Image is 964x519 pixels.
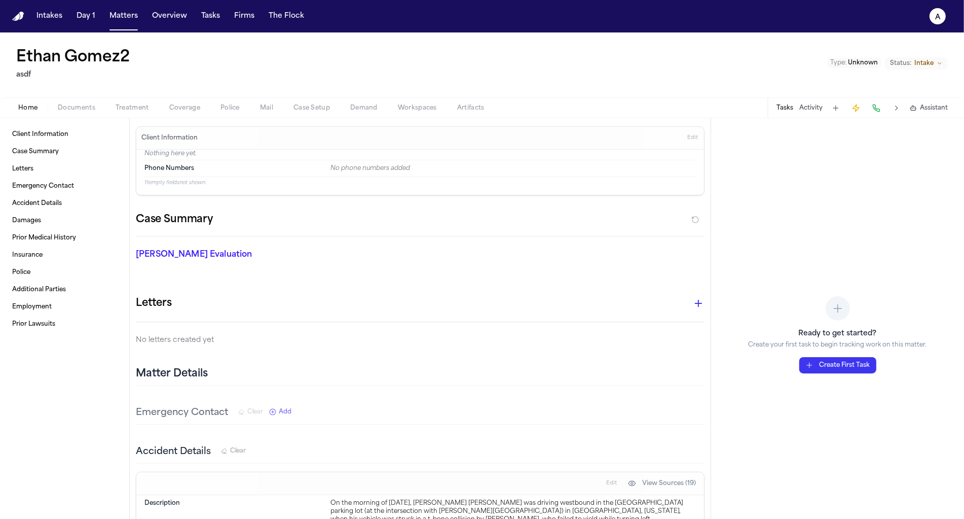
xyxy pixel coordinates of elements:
[58,104,95,112] span: Documents
[16,69,134,81] h2: asdf
[136,295,172,312] h1: Letters
[687,134,698,142] span: Edit
[684,130,701,146] button: Edit
[238,408,263,416] button: Clear Emergency Contact
[8,247,121,263] a: Insurance
[398,104,437,112] span: Workspaces
[136,406,228,420] h3: Emergency Contact
[8,178,121,194] a: Emergency Contact
[136,249,317,261] p: [PERSON_NAME] Evaluation
[136,212,213,228] h2: Case Summary
[920,104,948,112] span: Assistant
[910,104,948,112] button: Assistant
[623,475,701,492] button: View Sources (19)
[148,7,191,25] button: Overview
[16,49,130,67] h1: Ethan Gomez2
[914,59,934,67] span: Intake
[136,445,211,459] h3: Accident Details
[8,161,121,177] a: Letters
[144,150,696,160] p: Nothing here yet.
[293,104,330,112] span: Case Setup
[830,60,846,66] span: Type :
[197,7,224,25] button: Tasks
[8,126,121,143] a: Client Information
[8,299,121,315] a: Employment
[350,104,378,112] span: Demand
[8,282,121,298] a: Additional Parties
[105,7,142,25] button: Matters
[457,104,485,112] span: Artifacts
[136,367,208,381] h2: Matter Details
[890,59,911,67] span: Status:
[32,7,66,25] button: Intakes
[12,12,24,21] a: Home
[116,104,149,112] span: Treatment
[12,12,24,21] img: Finch Logo
[16,49,130,67] button: Edit matter name
[136,334,705,347] p: No letters created yet
[169,104,200,112] span: Coverage
[220,104,240,112] span: Police
[869,101,883,115] button: Make a Call
[606,480,617,487] span: Edit
[230,447,246,455] span: Clear
[139,134,200,142] h3: Client Information
[749,341,927,349] p: Create your first task to begin tracking work on this matter.
[799,357,876,373] button: Create First Task
[603,475,620,492] button: Edit
[848,60,878,66] span: Unknown
[829,101,843,115] button: Add Task
[849,101,863,115] button: Create Immediate Task
[8,230,121,246] a: Prior Medical History
[749,329,927,339] h3: Ready to get started?
[8,144,121,160] a: Case Summary
[269,408,291,416] button: Add New
[799,104,823,112] button: Activity
[221,447,246,455] button: Clear Accident Details
[144,179,696,187] p: 11 empty fields not shown.
[279,408,291,416] span: Add
[8,316,121,332] a: Prior Lawsuits
[230,7,258,25] button: Firms
[8,195,121,212] a: Accident Details
[330,164,696,172] div: No phone numbers added
[72,7,99,25] button: Day 1
[8,213,121,229] a: Damages
[8,264,121,281] a: Police
[247,408,263,416] span: Clear
[18,104,38,112] span: Home
[265,7,308,25] button: The Flock
[144,164,194,172] span: Phone Numbers
[827,58,881,68] button: Edit Type: Unknown
[776,104,793,112] button: Tasks
[885,57,948,70] button: Change status from Intake
[260,104,273,112] span: Mail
